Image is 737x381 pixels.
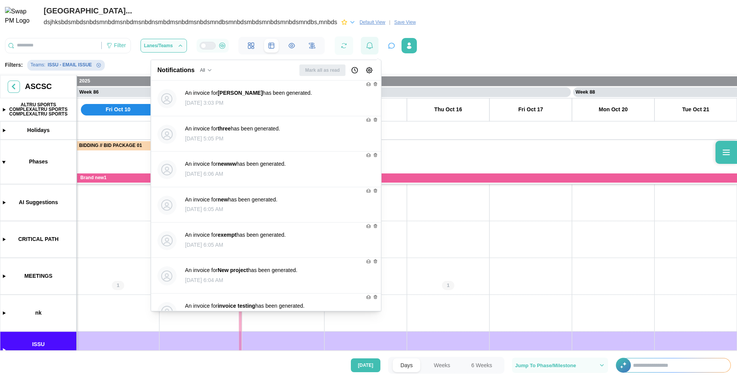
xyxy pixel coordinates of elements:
div: [DATE] 5:05 PM [185,135,280,143]
div: Filter [114,41,126,50]
div: ISSU - EMAIL ISSUE [48,61,92,69]
strong: three [218,125,231,132]
button: [DATE] [351,358,381,372]
span: Default View [360,18,385,26]
button: Lanes/Teams [140,39,187,53]
button: Jump To Phase/Milestone [512,358,608,373]
div: An invoice for has been generated. [185,125,280,133]
button: Default View [357,18,388,26]
div: | [389,19,390,26]
strong: invoice testing [218,303,255,309]
strong: new [218,196,228,203]
div: Filters: [5,61,23,69]
button: Save View [391,18,419,26]
div: An invoice for has been generated. [185,302,304,310]
h1: Notifications [157,66,195,74]
div: [GEOGRAPHIC_DATA]... [44,5,419,17]
div: An invoice for has been generated. [185,196,278,204]
button: Days [393,358,420,372]
div: [DATE] 6:05 AM [185,205,278,214]
strong: New project [218,267,248,273]
span: [DATE] [358,359,373,372]
div: An invoice for has been generated. [185,266,297,275]
button: dsjhksbdsmbdsnbdsmnbdmsnbdmsnbdnsmbdmsnbdmsnbdsmndbsmnbdsmbdsmnbdsmnbdsmndbs,mnbds [44,17,356,28]
div: An invoice for has been generated. [185,160,286,168]
span: All [200,66,205,74]
div: [DATE] 6:06 AM [185,170,286,178]
button: Weeks [426,358,458,372]
img: Swap PM Logo [5,7,36,26]
div: [DATE] 6:04 AM [185,276,297,285]
button: Open project assistant [386,40,397,51]
button: Notification Preferences [364,65,375,76]
div: [DATE] 3:03 PM [185,99,312,107]
button: Refresh Grid [339,40,349,51]
div: + [616,358,731,373]
button: 6 Weeks [464,358,500,372]
div: An invoice for has been generated. [185,231,286,239]
strong: exempt [218,232,236,238]
div: Filter [102,39,131,52]
strong: newww [218,161,236,167]
div: Teams : [30,61,45,69]
span: Jump To Phase/Milestone [515,363,576,368]
div: [DATE] 6:05 AM [185,241,286,249]
strong: [PERSON_NAME] [218,90,263,96]
button: All [197,64,216,76]
button: Remove Teams filter [96,62,102,68]
span: Lanes/Teams [144,43,173,48]
span: dsjhksbdsmbdsnbdsmnbdmsnbdmsnbdnsmbdmsnbdmsnbdsmndbsmnbdsmbdsmnbdsmnbdsmndbs,mnbds [44,17,337,28]
span: Save View [394,18,416,26]
div: An invoice for has been generated. [185,89,312,97]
